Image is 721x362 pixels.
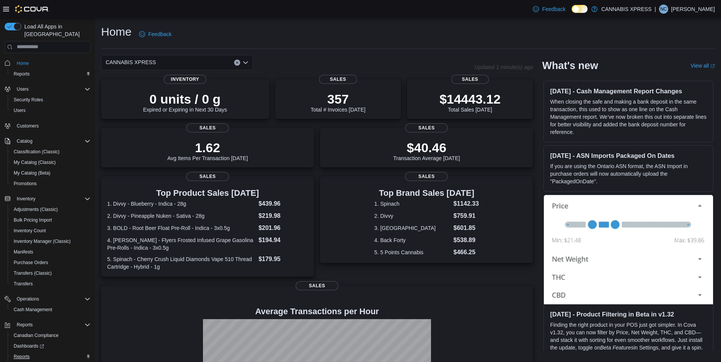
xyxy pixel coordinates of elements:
span: Operations [14,294,90,304]
div: Transaction Average [DATE] [393,140,460,161]
span: Sales [319,75,357,84]
div: Avg Items Per Transaction [DATE] [167,140,248,161]
span: Transfers (Classic) [11,269,90,278]
span: Users [11,106,90,115]
dd: $538.89 [453,236,479,245]
a: Dashboards [8,341,93,351]
dd: $466.25 [453,248,479,257]
a: My Catalog (Classic) [11,158,59,167]
span: Manifests [11,247,90,257]
dt: 1. Divvy - Blueberry - Indica - 28g [107,200,255,208]
span: Home [17,60,29,66]
button: Reports [8,351,93,362]
span: Inventory [14,194,90,203]
dt: 4. Back Forty [374,236,450,244]
dd: $219.98 [258,211,308,220]
button: Open list of options [242,60,249,66]
span: Adjustments (Classic) [11,205,90,214]
dt: 1. Spinach [374,200,450,208]
span: Security Roles [14,97,43,103]
span: Purchase Orders [11,258,90,267]
span: My Catalog (Beta) [14,170,51,176]
a: Canadian Compliance [11,331,62,340]
span: Sales [296,281,338,290]
span: Reports [17,322,33,328]
input: Dark Mode [572,5,588,13]
a: Bulk Pricing Import [11,216,55,225]
span: My Catalog (Beta) [11,168,90,178]
span: Users [14,107,25,113]
span: Customers [14,121,90,131]
span: Reports [14,320,90,329]
button: Security Roles [8,94,93,105]
span: Canadian Compliance [14,332,59,338]
span: Sales [405,123,448,132]
a: Adjustments (Classic) [11,205,61,214]
span: Purchase Orders [14,260,48,266]
span: Catalog [17,138,32,144]
dt: 3. BOLD - Root Beer Float Pre-Roll - Indica - 3x0.5g [107,224,255,232]
h4: Average Transactions per Hour [107,307,527,316]
dd: $194.94 [258,236,308,245]
a: Security Roles [11,95,46,104]
span: Cash Management [14,307,52,313]
h3: [DATE] - Cash Management Report Changes [550,87,707,95]
span: Sales [451,75,489,84]
span: Security Roles [11,95,90,104]
span: Manifests [14,249,33,255]
span: Inventory [164,75,206,84]
a: Inventory Count [11,226,49,235]
a: Inventory Manager (Classic) [11,237,74,246]
h2: What's new [542,60,598,72]
a: Home [14,59,32,68]
span: NC [660,5,667,14]
span: My Catalog (Classic) [14,159,56,165]
button: Users [14,85,32,94]
button: Cash Management [8,304,93,315]
span: My Catalog (Classic) [11,158,90,167]
span: Transfers (Classic) [14,270,52,276]
p: $40.46 [393,140,460,155]
p: [PERSON_NAME] [671,5,715,14]
a: Manifests [11,247,36,257]
span: Bulk Pricing Import [11,216,90,225]
h3: Top Product Sales [DATE] [107,189,308,198]
a: Transfers [11,279,36,288]
dd: $759.91 [453,211,479,220]
a: Customers [14,121,42,131]
a: Transfers (Classic) [11,269,55,278]
p: If you are using the Ontario ASN format, the ASN Import in purchase orders will now automatically... [550,162,707,185]
span: Load All Apps in [GEOGRAPHIC_DATA] [21,23,90,38]
span: Catalog [14,137,90,146]
span: Cash Management [11,305,90,314]
span: Adjustments (Classic) [14,206,58,212]
a: Promotions [11,179,40,188]
em: Beta Features [600,345,634,351]
a: Classification (Classic) [11,147,63,156]
dt: 4. [PERSON_NAME] - Flyers Frosted Infused Grape Gasolina Pre-Rolls - Indica - 3x0.5g [107,236,255,252]
button: Bulk Pricing Import [8,215,93,225]
span: Dashboards [11,342,90,351]
div: Nathan Chan [659,5,668,14]
a: My Catalog (Beta) [11,168,54,178]
button: Canadian Compliance [8,330,93,341]
span: Feedback [148,30,171,38]
button: Transfers [8,279,93,289]
button: Purchase Orders [8,257,93,268]
h3: Top Brand Sales [DATE] [374,189,479,198]
p: 1.62 [167,140,248,155]
a: Users [11,106,29,115]
span: Classification (Classic) [11,147,90,156]
a: Feedback [136,27,174,42]
span: Promotions [14,181,37,187]
button: Inventory Count [8,225,93,236]
a: Reports [11,69,33,79]
span: Sales [405,172,448,181]
button: Customers [2,120,93,131]
span: Transfers [11,279,90,288]
a: Reports [11,352,33,361]
button: Classification (Classic) [8,146,93,157]
dd: $1142.33 [453,199,479,208]
div: Total # Invoices [DATE] [311,91,365,113]
p: Updated 1 minute(s) ago [474,64,533,70]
